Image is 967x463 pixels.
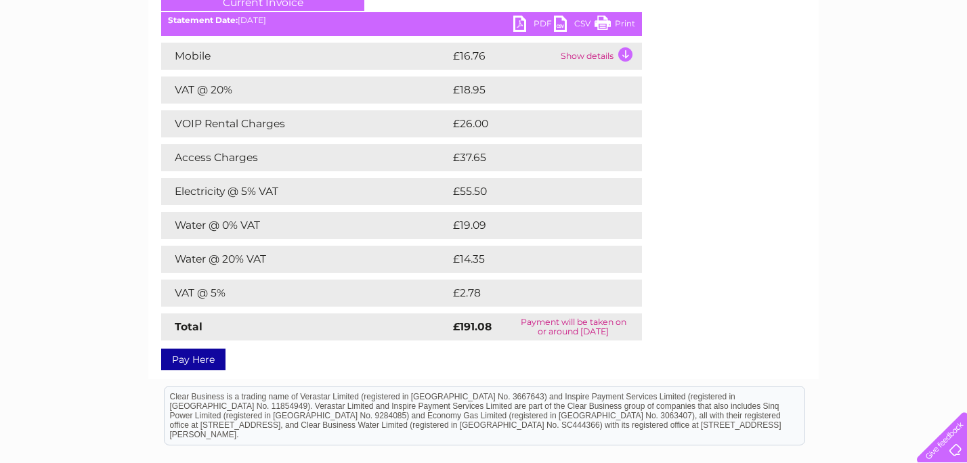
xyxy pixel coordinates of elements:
[849,58,869,68] a: Blog
[800,58,841,68] a: Telecoms
[161,246,450,273] td: Water @ 20% VAT
[762,58,792,68] a: Energy
[161,43,450,70] td: Mobile
[161,349,225,370] a: Pay Here
[450,280,610,307] td: £2.78
[554,16,595,35] a: CSV
[168,15,238,25] b: Statement Date:
[161,110,450,137] td: VOIP Rental Charges
[161,212,450,239] td: Water @ 0% VAT
[34,35,103,76] img: logo.png
[450,43,557,70] td: £16.76
[450,178,614,205] td: £55.50
[877,58,910,68] a: Contact
[513,16,554,35] a: PDF
[450,110,616,137] td: £26.00
[450,246,614,273] td: £14.35
[175,320,202,333] strong: Total
[557,43,642,70] td: Show details
[453,320,492,333] strong: £191.08
[712,7,805,24] a: 0333 014 3131
[505,313,642,340] td: Payment will be taken on or around [DATE]
[161,178,450,205] td: Electricity @ 5% VAT
[161,76,450,104] td: VAT @ 20%
[450,144,614,171] td: £37.65
[922,58,954,68] a: Log out
[450,76,614,104] td: £18.95
[729,58,754,68] a: Water
[161,280,450,307] td: VAT @ 5%
[161,16,642,25] div: [DATE]
[595,16,635,35] a: Print
[161,144,450,171] td: Access Charges
[450,212,614,239] td: £19.09
[165,7,804,66] div: Clear Business is a trading name of Verastar Limited (registered in [GEOGRAPHIC_DATA] No. 3667643...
